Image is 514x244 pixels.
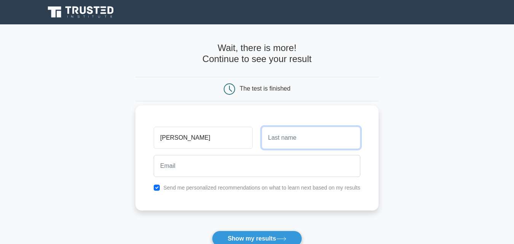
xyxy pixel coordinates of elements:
input: Last name [262,127,360,149]
input: First name [154,127,252,149]
h4: Wait, there is more! Continue to see your result [135,43,379,65]
div: The test is finished [240,85,290,92]
input: Email [154,155,360,177]
label: Send me personalized recommendations on what to learn next based on my results [163,185,360,191]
